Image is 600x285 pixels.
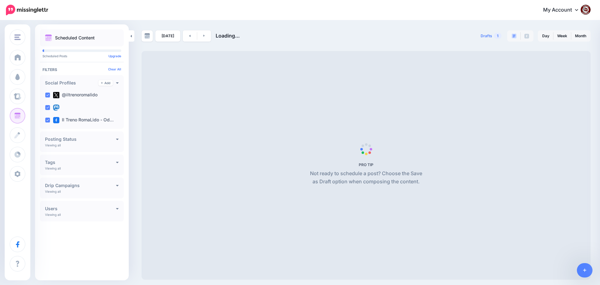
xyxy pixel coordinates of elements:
[55,36,95,40] p: Scheduled Content
[45,166,61,170] p: Viewing all
[45,137,116,141] h4: Posting Status
[307,162,425,167] h5: PRO TIP
[45,206,116,211] h4: Users
[45,81,98,85] h4: Social Profiles
[42,54,121,58] p: Scheduled Posts
[108,67,121,71] a: Clear All
[537,3,591,18] a: My Account
[538,31,553,41] a: Day
[45,213,61,216] p: Viewing all
[216,33,240,39] span: Loading...
[571,31,590,41] a: Month
[45,34,52,41] img: calendar.png
[42,67,121,72] h4: Filters
[307,170,425,186] p: Not ready to schedule a post? Choose the Save as Draft option when composing the content.
[524,34,529,38] img: facebook-grey-square.png
[45,143,61,147] p: Viewing all
[53,92,97,98] label: @iltrenoromalido
[53,117,59,123] img: facebook-square.png
[6,5,48,15] img: Missinglettr
[494,33,502,39] span: 1
[553,31,571,41] a: Week
[481,34,492,38] span: Drafts
[108,54,121,58] a: Upgrade
[155,30,180,42] a: [DATE]
[45,190,61,193] p: Viewing all
[53,104,59,111] img: mastodon-square.png
[98,80,113,86] a: Add
[45,183,116,188] h4: Drip Campaigns
[14,34,21,40] img: menu.png
[512,33,517,38] img: paragraph-boxed.png
[53,92,59,98] img: twitter-square.png
[53,117,114,123] label: Il Treno RomaLido - Od…
[477,30,505,42] a: Drafts1
[45,160,116,165] h4: Tags
[144,33,150,39] img: calendar-grey-darker.png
